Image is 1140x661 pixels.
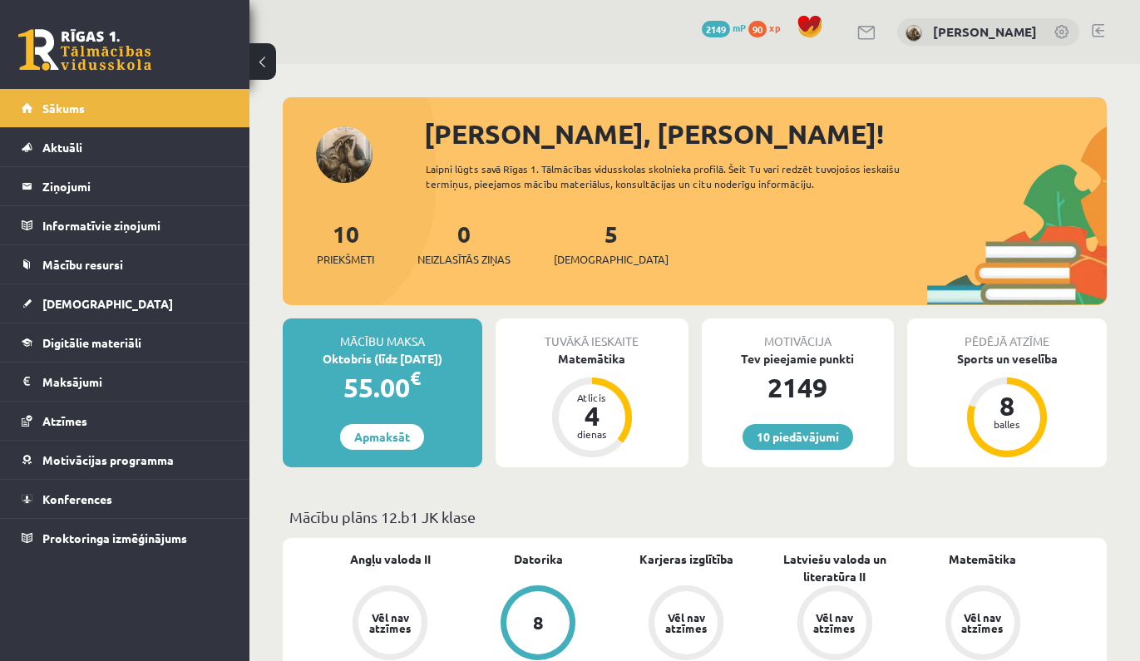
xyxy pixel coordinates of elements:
div: balles [982,419,1032,429]
div: Oktobris (līdz [DATE]) [283,350,482,367]
a: 10 piedāvājumi [743,424,853,450]
div: 8 [982,392,1032,419]
span: Digitālie materiāli [42,335,141,350]
a: Sākums [22,89,229,127]
a: Angļu valoda II [350,550,431,568]
a: Mācību resursi [22,245,229,284]
a: 10Priekšmeti [317,219,374,268]
div: Matemātika [496,350,688,367]
a: 90 xp [748,21,788,34]
a: 0Neizlasītās ziņas [417,219,511,268]
img: Linda Burkovska [906,25,922,42]
div: 2149 [702,367,895,407]
div: dienas [567,429,617,439]
span: Konferences [42,491,112,506]
div: Laipni lūgts savā Rīgas 1. Tālmācības vidusskolas skolnieka profilā. Šeit Tu vari redzēt tuvojošo... [426,161,920,191]
a: 2149 mP [702,21,746,34]
div: Vēl nav atzīmes [367,612,413,634]
a: [PERSON_NAME] [933,23,1037,40]
span: [DEMOGRAPHIC_DATA] [554,251,669,268]
div: 8 [533,614,544,632]
a: Motivācijas programma [22,441,229,479]
span: 2149 [702,21,730,37]
legend: Maksājumi [42,363,229,401]
span: Neizlasītās ziņas [417,251,511,268]
div: Sports un veselība [907,350,1107,367]
span: € [410,366,421,390]
a: Atzīmes [22,402,229,440]
a: Matemātika Atlicis 4 dienas [496,350,688,460]
a: 5[DEMOGRAPHIC_DATA] [554,219,669,268]
div: Pēdējā atzīme [907,318,1107,350]
div: Vēl nav atzīmes [663,612,709,634]
span: Sākums [42,101,85,116]
a: Informatīvie ziņojumi [22,206,229,244]
legend: Informatīvie ziņojumi [42,206,229,244]
div: Vēl nav atzīmes [960,612,1006,634]
div: [PERSON_NAME], [PERSON_NAME]! [424,114,1107,154]
span: Atzīmes [42,413,87,428]
div: Tev pieejamie punkti [702,350,895,367]
p: Mācību plāns 12.b1 JK klase [289,506,1100,528]
a: Latviešu valoda un literatūra II [761,550,909,585]
div: Mācību maksa [283,318,482,350]
div: 4 [567,402,617,429]
div: Vēl nav atzīmes [812,612,858,634]
span: Mācību resursi [42,257,123,272]
a: Ziņojumi [22,167,229,205]
a: Matemātika [949,550,1016,568]
span: 90 [748,21,767,37]
span: [DEMOGRAPHIC_DATA] [42,296,173,311]
span: Motivācijas programma [42,452,174,467]
legend: Ziņojumi [42,167,229,205]
a: Karjeras izglītība [639,550,733,568]
a: Konferences [22,480,229,518]
a: Aktuāli [22,128,229,166]
span: Proktoringa izmēģinājums [42,530,187,545]
div: Atlicis [567,392,617,402]
a: Apmaksāt [340,424,424,450]
span: Aktuāli [42,140,82,155]
a: Datorika [514,550,563,568]
a: Maksājumi [22,363,229,401]
a: Proktoringa izmēģinājums [22,519,229,557]
span: xp [769,21,780,34]
a: Sports un veselība 8 balles [907,350,1107,460]
a: Digitālie materiāli [22,323,229,362]
a: Rīgas 1. Tālmācības vidusskola [18,29,151,71]
span: Priekšmeti [317,251,374,268]
a: [DEMOGRAPHIC_DATA] [22,284,229,323]
div: Tuvākā ieskaite [496,318,688,350]
span: mP [733,21,746,34]
div: 55.00 [283,367,482,407]
div: Motivācija [702,318,895,350]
